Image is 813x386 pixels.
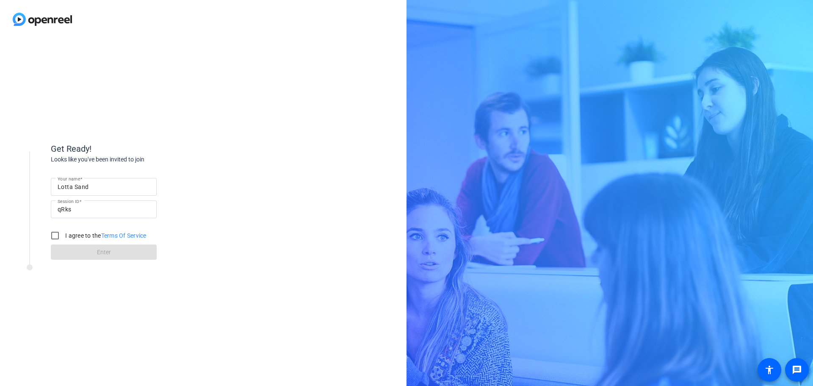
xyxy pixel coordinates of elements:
[792,365,802,375] mat-icon: message
[51,155,220,164] div: Looks like you've been invited to join
[64,231,147,240] label: I agree to the
[51,142,220,155] div: Get Ready!
[764,365,774,375] mat-icon: accessibility
[101,232,147,239] a: Terms Of Service
[58,176,80,181] mat-label: Your name
[58,199,79,204] mat-label: Session ID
